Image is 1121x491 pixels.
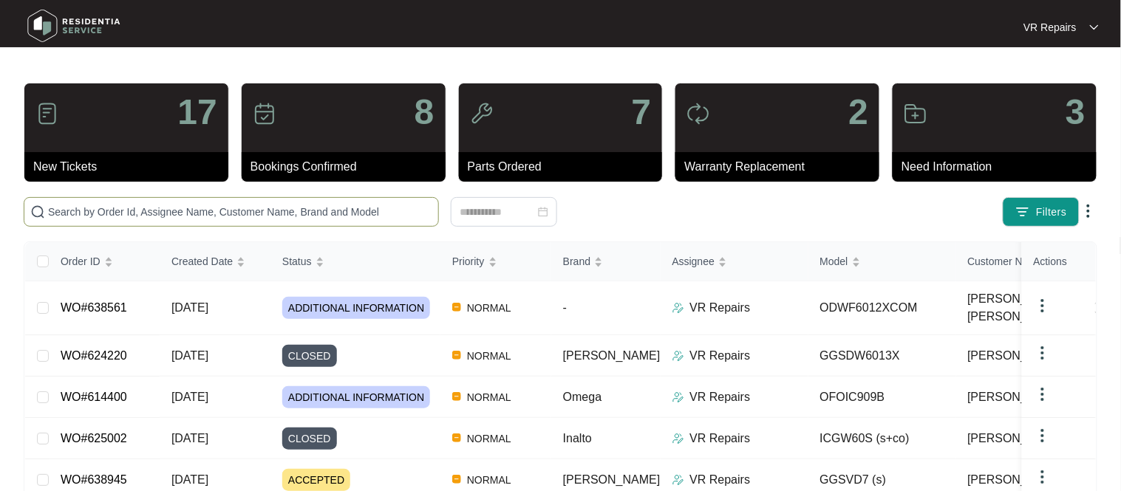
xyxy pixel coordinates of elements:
[563,391,602,403] span: Omega
[251,158,446,176] p: Bookings Confirmed
[22,4,126,48] img: residentia service logo
[461,299,517,317] span: NORMAL
[848,95,868,130] p: 2
[672,433,684,444] img: Assigner Icon
[551,242,661,281] th: Brand
[902,158,1097,176] p: Need Information
[563,253,590,269] span: Brand
[808,377,956,418] td: OFOIC909B
[452,433,461,442] img: Vercel Logo
[282,297,430,319] span: ADDITIONAL INFORMATION
[171,473,208,486] span: [DATE]
[415,95,435,130] p: 8
[35,102,59,126] img: icon
[661,242,808,281] th: Assignee
[808,418,956,459] td: ICGW60S (s+co)
[563,473,661,486] span: [PERSON_NAME]
[808,242,956,281] th: Model
[61,253,100,269] span: Order ID
[61,349,127,362] a: WO#624220
[968,471,1066,489] span: [PERSON_NAME]
[452,253,485,269] span: Priority
[1066,95,1086,130] p: 3
[808,281,956,335] td: ODWF6012XCOM
[956,242,1104,281] th: Customer Name
[563,432,592,444] span: Inalto
[171,253,233,269] span: Created Date
[690,430,751,447] p: VR Repairs
[672,302,684,314] img: Assigner Icon
[1003,197,1080,227] button: filter iconFilters
[632,95,652,130] p: 7
[171,432,208,444] span: [DATE]
[563,349,661,362] span: [PERSON_NAME]
[282,428,337,450] span: CLOSED
[672,253,715,269] span: Assignee
[1034,297,1052,315] img: dropdown arrow
[690,471,751,489] p: VR Repairs
[470,102,494,126] img: icon
[1034,427,1052,444] img: dropdown arrow
[1036,205,1067,220] span: Filters
[1034,344,1052,362] img: dropdown arrow
[1080,202,1097,220] img: dropdown arrow
[452,392,461,401] img: Vercel Logo
[461,388,517,406] span: NORMAL
[177,95,217,130] p: 17
[452,351,461,360] img: Vercel Logo
[171,391,208,403] span: [DATE]
[61,301,127,314] a: WO#638561
[563,301,567,314] span: -
[808,335,956,377] td: GGSDW6013X
[672,350,684,362] img: Assigner Icon
[49,242,160,281] th: Order ID
[1022,242,1096,281] th: Actions
[672,391,684,403] img: Assigner Icon
[282,345,337,367] span: CLOSED
[33,158,228,176] p: New Tickets
[968,290,1085,326] span: [PERSON_NAME] [PERSON_NAME]...
[968,347,1066,365] span: [PERSON_NAME]
[690,299,751,317] p: VR Repairs
[684,158,879,176] p: Warranty Replacement
[160,242,270,281] th: Created Date
[440,242,551,281] th: Priority
[61,473,127,486] a: WO#638945
[820,253,848,269] span: Model
[1015,205,1030,219] img: filter icon
[30,205,45,219] img: search-icon
[1034,385,1052,403] img: dropdown arrow
[461,347,517,365] span: NORMAL
[48,204,432,220] input: Search by Order Id, Assignee Name, Customer Name, Brand and Model
[672,474,684,486] img: Assigner Icon
[461,471,517,489] span: NORMAL
[61,432,127,444] a: WO#625002
[1034,468,1052,486] img: dropdown arrow
[968,253,1043,269] span: Customer Name
[61,391,127,403] a: WO#614400
[253,102,276,126] img: icon
[171,301,208,314] span: [DATE]
[690,388,751,406] p: VR Repairs
[270,242,440,281] th: Status
[452,475,461,484] img: Vercel Logo
[468,158,663,176] p: Parts Ordered
[1023,20,1077,35] p: VR Repairs
[968,430,1066,447] span: [PERSON_NAME]
[282,386,430,408] span: ADDITIONAL INFORMATION
[690,347,751,365] p: VR Repairs
[686,102,710,126] img: icon
[282,253,312,269] span: Status
[904,102,927,126] img: icon
[968,388,1066,406] span: [PERSON_NAME]
[452,303,461,312] img: Vercel Logo
[171,349,208,362] span: [DATE]
[1090,24,1099,31] img: dropdown arrow
[282,469,350,491] span: ACCEPTED
[461,430,517,447] span: NORMAL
